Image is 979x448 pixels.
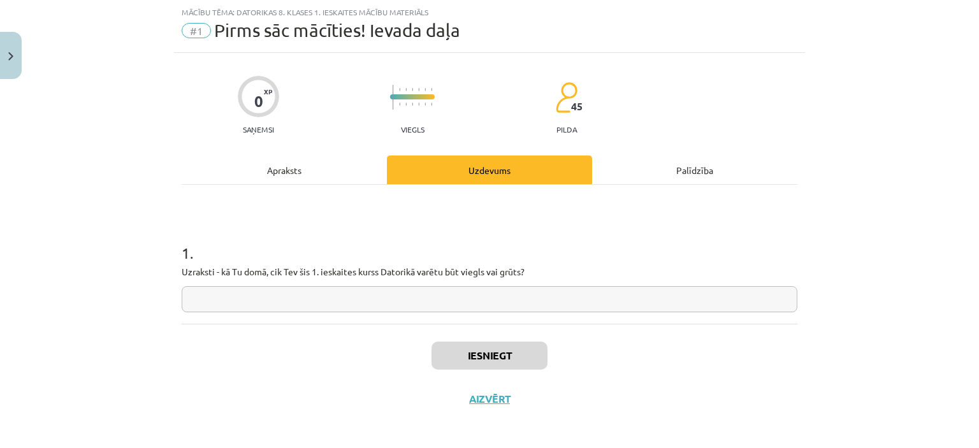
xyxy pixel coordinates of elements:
[555,82,577,113] img: students-c634bb4e5e11cddfef0936a35e636f08e4e9abd3cc4e673bd6f9a4125e45ecb1.svg
[182,23,211,38] span: #1
[182,8,797,17] div: Mācību tēma: Datorikas 8. klases 1. ieskaites mācību materiāls
[182,265,797,278] p: Uzraksti - kā Tu domā, cik Tev šis 1. ieskaites kurss Datorikā varētu būt viegls vai grūts?
[571,101,583,112] span: 45
[465,393,514,405] button: Aizvērt
[424,88,426,91] img: icon-short-line-57e1e144782c952c97e751825c79c345078a6d821885a25fce030b3d8c18986b.svg
[418,88,419,91] img: icon-short-line-57e1e144782c952c97e751825c79c345078a6d821885a25fce030b3d8c18986b.svg
[431,88,432,91] img: icon-short-line-57e1e144782c952c97e751825c79c345078a6d821885a25fce030b3d8c18986b.svg
[424,103,426,106] img: icon-short-line-57e1e144782c952c97e751825c79c345078a6d821885a25fce030b3d8c18986b.svg
[592,155,797,184] div: Palīdzība
[254,92,263,110] div: 0
[387,155,592,184] div: Uzdevums
[8,52,13,61] img: icon-close-lesson-0947bae3869378f0d4975bcd49f059093ad1ed9edebbc8119c70593378902aed.svg
[393,85,394,110] img: icon-long-line-d9ea69661e0d244f92f715978eff75569469978d946b2353a9bb055b3ed8787d.svg
[264,88,272,95] span: XP
[182,155,387,184] div: Apraksts
[431,342,548,370] button: Iesniegt
[182,222,797,261] h1: 1 .
[405,88,407,91] img: icon-short-line-57e1e144782c952c97e751825c79c345078a6d821885a25fce030b3d8c18986b.svg
[399,88,400,91] img: icon-short-line-57e1e144782c952c97e751825c79c345078a6d821885a25fce030b3d8c18986b.svg
[238,125,279,134] p: Saņemsi
[399,103,400,106] img: icon-short-line-57e1e144782c952c97e751825c79c345078a6d821885a25fce030b3d8c18986b.svg
[214,20,460,41] span: Pirms sāc mācīties! Ievada daļa
[418,103,419,106] img: icon-short-line-57e1e144782c952c97e751825c79c345078a6d821885a25fce030b3d8c18986b.svg
[401,125,424,134] p: Viegls
[412,88,413,91] img: icon-short-line-57e1e144782c952c97e751825c79c345078a6d821885a25fce030b3d8c18986b.svg
[556,125,577,134] p: pilda
[431,103,432,106] img: icon-short-line-57e1e144782c952c97e751825c79c345078a6d821885a25fce030b3d8c18986b.svg
[412,103,413,106] img: icon-short-line-57e1e144782c952c97e751825c79c345078a6d821885a25fce030b3d8c18986b.svg
[405,103,407,106] img: icon-short-line-57e1e144782c952c97e751825c79c345078a6d821885a25fce030b3d8c18986b.svg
